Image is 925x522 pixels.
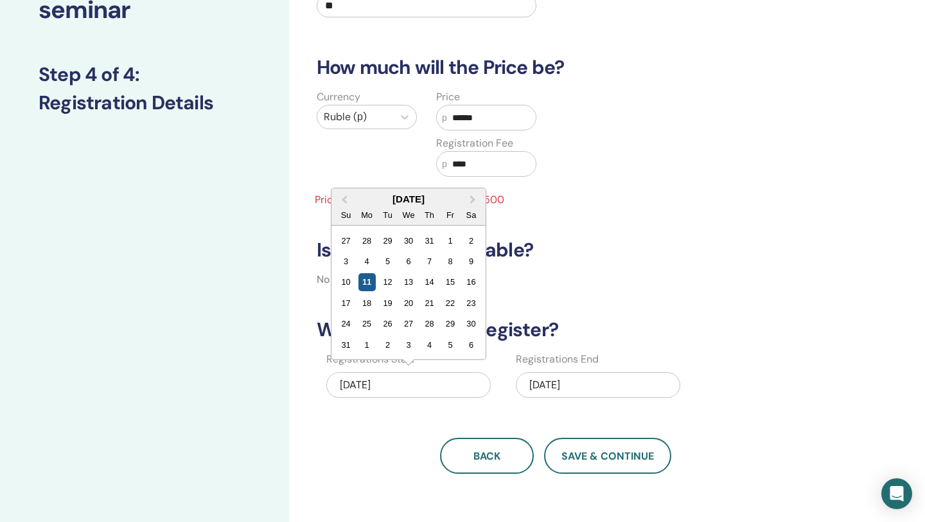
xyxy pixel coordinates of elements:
[337,232,355,249] div: Choose Sunday, July 27th, 2025
[358,294,376,312] div: Choose Monday, August 18th, 2025
[379,315,396,332] div: Choose Tuesday, August 26th, 2025
[463,294,480,312] div: Choose Saturday, August 23rd, 2025
[309,239,802,262] h3: Is scholarship available?
[421,315,438,332] div: Choose Thursday, August 28th, 2025
[516,352,599,367] label: Registrations End
[379,336,396,354] div: Choose Tuesday, September 2nd, 2025
[400,336,417,354] div: Choose Wednesday, September 3rd, 2025
[379,232,396,249] div: Choose Tuesday, July 29th, 2025
[379,206,396,224] div: Tu
[309,56,802,79] h3: How much will the Price be?
[421,253,438,270] div: Choose Thursday, August 7th, 2025
[436,136,513,151] label: Registration Fee
[337,294,355,312] div: Choose Sunday, August 17th, 2025
[331,194,486,204] div: [DATE]
[307,192,546,208] span: Price must be greater or equal to: 21500
[400,253,417,270] div: Choose Wednesday, August 6th, 2025
[463,336,480,354] div: Choose Saturday, September 6th, 2025
[544,438,671,474] button: Save & Continue
[317,89,360,105] label: Currency
[442,111,447,125] span: р
[516,372,680,398] div: [DATE]
[441,336,459,354] div: Choose Friday, September 5th, 2025
[337,273,355,291] div: Choose Sunday, August 10th, 2025
[379,294,396,312] div: Choose Tuesday, August 19th, 2025
[358,232,376,249] div: Choose Monday, July 28th, 2025
[441,294,459,312] div: Choose Friday, August 22nd, 2025
[335,230,481,355] div: Month August, 2025
[400,232,417,249] div: Choose Wednesday, July 30th, 2025
[441,315,459,332] div: Choose Friday, August 29th, 2025
[421,273,438,291] div: Choose Thursday, August 14th, 2025
[400,294,417,312] div: Choose Wednesday, August 20th, 2025
[463,273,480,291] div: Choose Saturday, August 16th, 2025
[337,206,355,224] div: Su
[326,352,414,367] label: Registrations Start
[463,206,480,224] div: Sa
[473,449,500,463] span: Back
[441,206,459,224] div: Fr
[39,63,251,86] h3: Step 4 of 4 :
[561,449,654,463] span: Save & Continue
[358,253,376,270] div: Choose Monday, August 4th, 2025
[358,315,376,332] div: Choose Monday, August 25th, 2025
[441,253,459,270] div: Choose Friday, August 8th, 2025
[358,273,376,291] div: Choose Monday, August 11th, 2025
[442,157,447,171] span: р
[337,315,355,332] div: Choose Sunday, August 24th, 2025
[331,188,486,360] div: Choose Date
[441,232,459,249] div: Choose Friday, August 1st, 2025
[881,478,912,509] div: Open Intercom Messenger
[379,253,396,270] div: Choose Tuesday, August 5th, 2025
[463,253,480,270] div: Choose Saturday, August 9th, 2025
[379,273,396,291] div: Choose Tuesday, August 12th, 2025
[400,315,417,332] div: Choose Wednesday, August 27th, 2025
[463,232,480,249] div: Choose Saturday, August 2nd, 2025
[309,318,802,341] h3: When can people register?
[317,273,330,286] span: No
[333,190,353,210] button: Previous Month
[337,253,355,270] div: Choose Sunday, August 3rd, 2025
[326,372,491,398] div: [DATE]
[358,336,376,354] div: Choose Monday, September 1st, 2025
[400,273,417,291] div: Choose Wednesday, August 13th, 2025
[441,273,459,291] div: Choose Friday, August 15th, 2025
[400,206,417,224] div: We
[464,190,484,210] button: Next Month
[337,336,355,354] div: Choose Sunday, August 31st, 2025
[39,91,251,114] h3: Registration Details
[440,438,534,474] button: Back
[421,294,438,312] div: Choose Thursday, August 21st, 2025
[421,206,438,224] div: Th
[463,315,480,332] div: Choose Saturday, August 30th, 2025
[421,336,438,354] div: Choose Thursday, September 4th, 2025
[421,232,438,249] div: Choose Thursday, July 31st, 2025
[358,206,376,224] div: Mo
[436,89,460,105] label: Price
